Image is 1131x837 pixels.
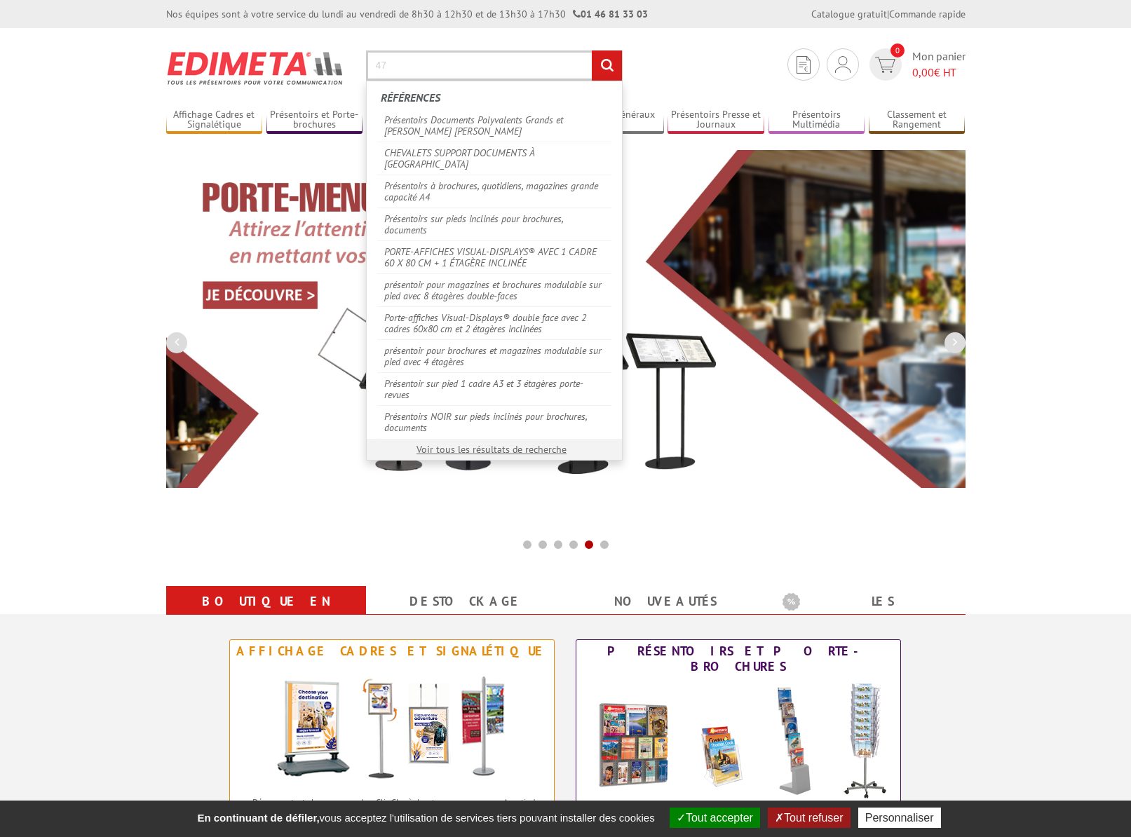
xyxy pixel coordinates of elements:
[580,644,897,674] div: Présentoirs et Porte-brochures
[252,796,452,819] p: Découvrez toute la gamme : cadres Clic-Clac à clapet, cadres Led, vitrines, tableaux, cimaises, c...
[166,7,648,21] div: Nos équipes sont à votre service du lundi au vendredi de 8h30 à 12h30 et de 13h30 à 17h30
[190,812,661,824] span: vous acceptez l'utilisation de services tiers pouvant installer des cookies
[233,644,550,659] div: Affichage Cadres et Signalétique
[912,48,966,81] span: Mon panier
[670,808,760,828] button: Tout accepter
[912,64,966,81] span: € HT
[183,589,349,639] a: Boutique en ligne
[875,57,895,73] img: devis rapide
[866,48,966,81] a: devis rapide 0 Mon panier 0,00€ HT
[366,50,623,81] input: Rechercher un produit ou une référence...
[889,8,966,20] a: Commande rapide
[197,812,319,824] strong: En continuant de défiler,
[262,662,522,789] img: Affichage Cadres et Signalétique
[377,142,611,175] a: CHEVALETS SUPPORT DOCUMENTS À [GEOGRAPHIC_DATA]
[166,109,263,132] a: Affichage Cadres et Signalétique
[583,589,749,614] a: nouveautés
[592,50,622,81] input: rechercher
[377,306,611,339] a: Porte-affiches Visual-Displays® double face avec 2 cadres 60x80 cm et 2 étagères inclinées
[377,175,611,207] a: Présentoirs à brochures, quotidiens, magazines grande capacité A4
[768,109,865,132] a: Présentoirs Multimédia
[835,56,851,73] img: devis rapide
[377,339,611,372] a: présentoir pour brochures et magazines modulable sur pied avec 4 étagères
[377,273,611,306] a: présentoir pour magazines et brochures modulable sur pied avec 8 étagères double-faces
[573,8,648,20] strong: 01 46 81 33 03
[576,639,901,836] a: Présentoirs et Porte-brochures Présentoirs et Porte-brochures Découvrez toute la gamme : comptoir...
[377,207,611,240] a: Présentoirs sur pieds inclinés pour brochures, documents
[416,443,567,456] a: Voir tous les résultats de recherche
[377,109,611,142] a: Présentoirs Documents Polyvalents Grands et [PERSON_NAME] [PERSON_NAME]
[366,81,623,461] div: Rechercher un produit ou une référence...
[869,109,966,132] a: Classement et Rangement
[811,8,887,20] a: Catalogue gratuit
[858,808,941,828] button: Personnaliser (fenêtre modale)
[377,240,611,273] a: PORTE-AFFICHES VISUAL-DISPLAYS® AVEC 1 CADRE 60 X 80 CM + 1 ÉTAGÈRE INCLINÉE
[383,589,549,614] a: Destockage
[783,589,958,617] b: Les promotions
[266,109,363,132] a: Présentoirs et Porte-brochures
[890,43,905,57] span: 0
[783,589,949,639] a: Les promotions
[768,808,850,828] button: Tout refuser
[166,42,345,94] img: Présentoir, panneau, stand - Edimeta - PLV, affichage, mobilier bureau, entreprise
[584,678,893,804] img: Présentoirs et Porte-brochures
[381,90,440,104] span: Références
[811,7,966,21] div: |
[668,109,764,132] a: Présentoirs Presse et Journaux
[797,56,811,74] img: devis rapide
[377,405,611,438] a: Présentoirs NOIR sur pieds inclinés pour brochures, documents
[377,372,611,405] a: Présentoir sur pied 1 cadre A3 et 3 étagères porte-revues
[456,796,540,808] span: A partir de
[229,639,555,836] a: Affichage Cadres et Signalétique Affichage Cadres et Signalétique Découvrez toute la gamme : cadr...
[912,65,934,79] span: 0,00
